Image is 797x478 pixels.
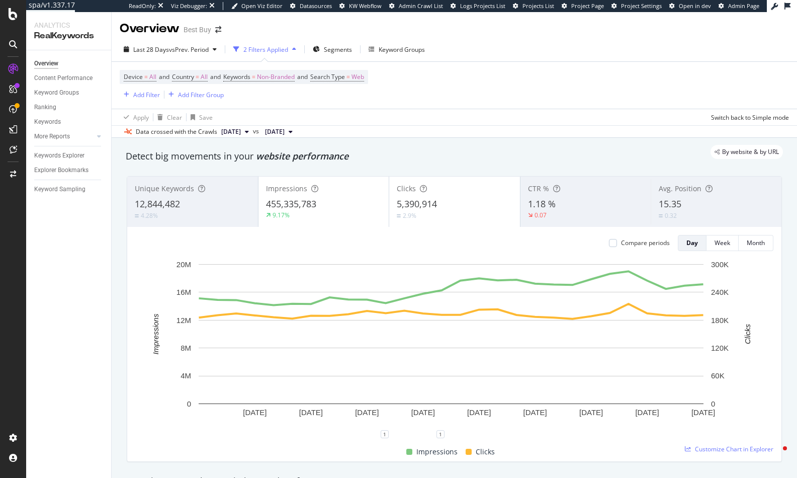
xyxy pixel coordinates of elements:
button: Save [187,109,213,125]
a: Keywords [34,117,104,127]
a: Open in dev [669,2,711,10]
text: 20M [176,260,191,269]
text: [DATE] [691,408,715,417]
button: [DATE] [217,126,253,138]
div: 4.28% [141,211,158,220]
a: Logs Projects List [451,2,505,10]
span: Customize Chart in Explorer [695,445,773,453]
text: [DATE] [355,408,379,417]
span: and [210,72,221,81]
div: Keywords [34,117,61,127]
span: Search Type [310,72,345,81]
a: Keyword Sampling [34,184,104,195]
text: 60K [711,371,725,380]
span: Open in dev [679,2,711,10]
div: Month [747,238,765,247]
span: Last 28 Days [133,45,169,54]
span: Clicks [397,184,416,193]
a: Open Viz Editor [231,2,283,10]
button: Switch back to Simple mode [707,109,789,125]
span: Project Page [571,2,604,10]
text: 0 [187,400,191,408]
a: Datasources [290,2,332,10]
div: Keyword Groups [379,45,425,54]
img: Equal [135,214,139,217]
span: All [149,70,156,84]
span: Open Viz Editor [241,2,283,10]
iframe: Intercom live chat [763,444,787,468]
span: 2025 Aug. 5th [265,127,285,136]
span: Impressions [416,446,458,458]
button: Last 28 DaysvsPrev. Period [120,41,221,57]
text: [DATE] [523,408,547,417]
button: Add Filter Group [164,89,224,101]
a: Admin Page [719,2,759,10]
div: Add Filter [133,91,160,99]
button: Apply [120,109,149,125]
button: Segments [309,41,356,57]
div: legacy label [711,145,783,159]
span: Clicks [476,446,495,458]
div: Keyword Sampling [34,184,85,195]
div: Switch back to Simple mode [711,113,789,122]
span: Admin Crawl List [399,2,443,10]
div: Ranking [34,102,56,113]
text: 120K [711,344,729,352]
button: Day [678,235,706,251]
text: [DATE] [467,408,491,417]
svg: A chart. [135,259,766,434]
div: More Reports [34,131,70,142]
span: Web [351,70,364,84]
text: [DATE] [243,408,267,417]
div: Day [686,238,698,247]
button: Clear [153,109,182,125]
span: and [297,72,308,81]
text: 240K [711,288,729,296]
span: Datasources [300,2,332,10]
div: Viz Debugger: [171,2,207,10]
text: Impressions [151,313,160,354]
span: = [346,72,350,81]
div: Analytics [34,20,103,30]
text: [DATE] [411,408,435,417]
div: Add Filter Group [178,91,224,99]
span: 455,335,783 [266,198,316,210]
text: [DATE] [299,408,323,417]
button: Month [739,235,773,251]
text: 8M [181,344,191,352]
div: ReadOnly: [129,2,156,10]
span: 5,390,914 [397,198,437,210]
a: Project Settings [611,2,662,10]
span: Segments [324,45,352,54]
div: Data crossed with the Crawls [136,127,217,136]
text: Clicks [743,324,752,344]
a: Admin Crawl List [389,2,443,10]
text: [DATE] [635,408,659,417]
span: = [196,72,199,81]
span: Projects List [522,2,554,10]
div: Clear [167,113,182,122]
span: = [144,72,148,81]
div: 2.9% [403,211,416,220]
div: arrow-right-arrow-left [215,26,221,33]
span: 2025 Sep. 4th [221,127,241,136]
span: Country [172,72,194,81]
a: KW Webflow [339,2,382,10]
div: Content Performance [34,73,93,84]
span: vs Prev. Period [169,45,209,54]
span: All [201,70,208,84]
button: 2 Filters Applied [229,41,300,57]
button: Week [706,235,739,251]
a: Projects List [513,2,554,10]
a: Ranking [34,102,104,113]
text: [DATE] [579,408,603,417]
div: RealKeywords [34,30,103,42]
div: Overview [34,58,58,69]
span: Avg. Position [659,184,701,193]
div: 1 [436,430,445,438]
span: By website & by URL [722,149,779,155]
span: and [159,72,169,81]
a: Content Performance [34,73,104,84]
text: 12M [176,316,191,325]
div: Overview [120,20,180,37]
